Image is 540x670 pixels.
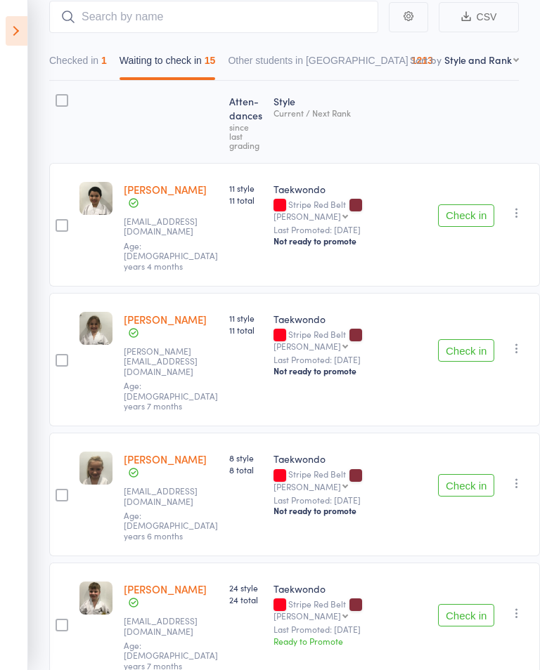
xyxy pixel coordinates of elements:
a: [PERSON_NAME] [124,452,207,466]
small: Last Promoted: [DATE] [274,225,427,235]
div: Taekwondo [274,452,427,466]
a: [PERSON_NAME] [124,312,207,327]
div: Stripe Red Belt [274,599,427,620]
div: [PERSON_NAME] [274,611,341,620]
small: robert_castello@hotmail.com [124,346,215,376]
span: 24 total [229,593,262,605]
small: Last Promoted: [DATE] [274,355,427,364]
input: Search by name [49,1,378,33]
small: leeshyloo4@hotmail.com [124,486,215,506]
span: 8 style [229,452,262,464]
div: [PERSON_NAME] [274,482,341,491]
div: Stripe Red Belt [274,199,427,221]
div: [PERSON_NAME] [274,211,341,221]
span: Age: [DEMOGRAPHIC_DATA] years 7 months [124,379,218,412]
a: [PERSON_NAME] [124,182,207,197]
div: 15 [205,55,216,66]
div: Stripe Red Belt [274,329,427,350]
img: image1638507538.png [79,582,112,615]
div: Not ready to promote [274,365,427,376]
span: 11 style [229,312,262,324]
button: Waiting to check in15 [120,48,216,80]
div: Not ready to promote [274,505,427,516]
a: [PERSON_NAME] [124,582,207,596]
span: 24 style [229,582,262,593]
img: image1651559434.png [79,182,112,215]
label: Sort by [410,53,442,67]
span: 11 style [229,182,262,194]
span: 8 total [229,464,262,475]
small: Bigapplered0804@gmail.com [124,216,215,237]
button: CSV [439,2,519,32]
button: Check in [438,604,494,626]
div: Taekwondo [274,582,427,596]
button: Check in [438,474,494,497]
span: 11 total [229,194,262,206]
div: [PERSON_NAME] [274,341,341,350]
button: Other students in [GEOGRAPHIC_DATA]1213 [228,48,432,80]
img: image1637730035.png [79,312,112,345]
small: Last Promoted: [DATE] [274,495,427,505]
button: Check in [438,204,494,227]
div: since last grading [229,122,262,150]
button: Check in [438,339,494,362]
span: Age: [DEMOGRAPHIC_DATA] years 6 months [124,509,218,541]
small: Last Promoted: [DATE] [274,624,427,634]
div: Current / Next Rank [274,108,427,117]
span: Age: [DEMOGRAPHIC_DATA] years 4 months [124,239,218,272]
small: nhb686@gmail.com [124,616,215,636]
div: 1 [101,55,107,66]
div: Taekwondo [274,182,427,196]
div: Style [268,87,432,157]
img: image1645075674.png [79,452,112,485]
div: Atten­dances [224,87,268,157]
button: Checked in1 [49,48,107,80]
div: Not ready to promote [274,235,427,247]
div: Style and Rank [444,53,512,67]
div: Taekwondo [274,312,427,326]
span: 11 total [229,324,262,336]
div: Ready to Promote [274,635,427,647]
div: Stripe Red Belt [274,469,427,490]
